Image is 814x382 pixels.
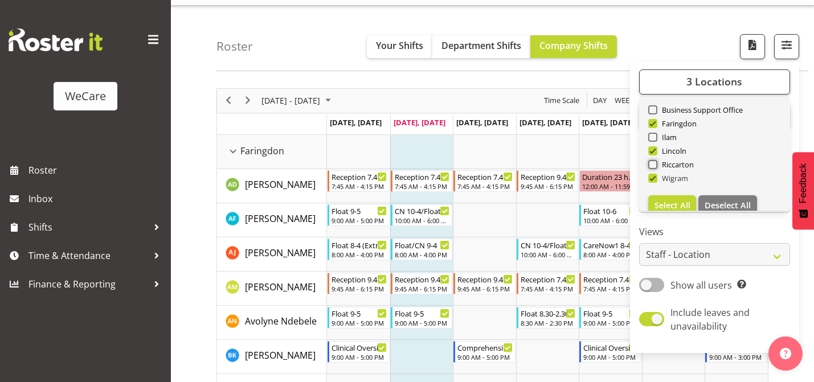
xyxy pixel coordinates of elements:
div: Reception 9.45-6.15 [332,273,387,285]
div: 7:45 AM - 4:15 PM [521,284,576,293]
div: Avolyne Ndebele"s event - Float 9-5 Begin From Monday, September 29, 2025 at 9:00:00 AM GMT+13:00... [328,307,390,328]
div: Reception 7.45-4.15 [395,171,450,182]
div: Float 9-5 [332,307,387,319]
span: 3 Locations [686,75,742,88]
span: Finance & Reporting [28,276,148,293]
a: [PERSON_NAME] [245,212,316,225]
div: Clinical Oversight [583,342,639,353]
span: Business Support Office [657,105,743,114]
span: Department Shifts [441,39,521,52]
div: 9:00 AM - 3:00 PM [709,352,764,362]
div: 8:30 AM - 2:30 PM [521,318,576,327]
td: Avolyne Ndebele resource [217,306,327,340]
span: [DATE], [DATE] [520,117,571,128]
td: Aleea Devenport resource [217,169,327,203]
div: 9:00 AM - 5:00 PM [332,216,387,225]
div: Aleea Devenport"s event - Duration 23 hours - Aleea Devenport Begin From Friday, October 3, 2025 ... [579,170,641,192]
div: Reception 7.45-4.15 [583,273,639,285]
span: Roster [28,162,165,179]
span: Riccarton [657,160,694,169]
div: Amy Johannsen"s event - CareNow1 8-4 Begin From Friday, October 3, 2025 at 8:00:00 AM GMT+13:00 E... [579,239,641,260]
div: Reception 7.45-4.15 [332,171,387,182]
div: Avolyne Ndebele"s event - Float 9-5 Begin From Friday, October 3, 2025 at 9:00:00 AM GMT+13:00 En... [579,307,641,328]
span: Lincoln [657,146,687,155]
div: Brian Ko"s event - Clinical Oversight Begin From Friday, October 3, 2025 at 9:00:00 AM GMT+13:00 ... [579,341,641,363]
div: 7:45 AM - 4:15 PM [395,182,450,191]
button: Download a PDF of the roster according to the set date range. [740,34,765,59]
div: Float/CN 9-4 [395,239,450,250]
img: Rosterit website logo [9,28,103,51]
span: Select All [655,200,690,211]
span: [DATE], [DATE] [582,117,634,128]
td: Amy Johannsen resource [217,237,327,272]
span: Include leaves and unavailability [670,306,750,332]
span: Inbox [28,190,165,207]
span: [PERSON_NAME] [245,178,316,191]
div: CareNow1 8-4 [583,239,639,250]
span: Ilam [657,133,677,142]
div: Reception 9.45-6.15 [395,273,450,285]
div: 7:45 AM - 4:15 PM [457,182,513,191]
button: Time Scale [542,93,582,108]
button: Feedback - Show survey [792,152,814,229]
h4: Roster [216,40,253,53]
a: [PERSON_NAME] [245,280,316,294]
div: 9:45 AM - 6:15 PM [395,284,450,293]
button: Deselect All [698,195,757,216]
div: Aleea Devenport"s event - Reception 7.45-4.15 Begin From Monday, September 29, 2025 at 7:45:00 AM... [328,170,390,192]
span: [DATE], [DATE] [330,117,382,128]
span: [PERSON_NAME] [245,281,316,293]
div: Sep 29 - Oct 05, 2025 [257,89,338,113]
div: 7:45 AM - 4:15 PM [332,182,387,191]
button: Your Shifts [367,35,432,58]
div: 9:45 AM - 6:15 PM [332,284,387,293]
div: Reception 7.45-4.15 [457,171,513,182]
span: Avolyne Ndebele [245,315,317,327]
div: Reception 7.45-4.15 [521,273,576,285]
div: 9:00 AM - 5:00 PM [583,318,639,327]
div: Antonia Mao"s event - Reception 9.45-6.15 Begin From Monday, September 29, 2025 at 9:45:00 AM GMT... [328,273,390,294]
span: [DATE] - [DATE] [260,93,321,108]
button: Next [240,93,256,108]
a: [PERSON_NAME] [245,348,316,362]
div: 8:00 AM - 4:00 PM [583,250,639,259]
div: 9:00 AM - 5:00 PM [583,352,639,362]
div: Antonia Mao"s event - Reception 7.45-4.15 Begin From Friday, October 3, 2025 at 7:45:00 AM GMT+13... [579,273,641,294]
div: 7:45 AM - 4:15 PM [583,284,639,293]
div: Duration 23 hours - [PERSON_NAME] [582,171,639,182]
span: Day [592,93,608,108]
span: Faringdon [240,144,284,158]
label: Views [639,225,790,239]
a: [PERSON_NAME] [245,246,316,260]
button: Company Shifts [530,35,617,58]
div: WeCare [65,88,106,105]
div: 10:00 AM - 6:00 PM [583,216,639,225]
div: Antonia Mao"s event - Reception 7.45-4.15 Begin From Thursday, October 2, 2025 at 7:45:00 AM GMT+... [517,273,579,294]
a: Avolyne Ndebele [245,314,317,328]
button: Select All [648,195,697,216]
span: Deselect All [705,200,751,211]
div: Float 10-6 [583,205,639,216]
span: [DATE], [DATE] [456,117,508,128]
div: CN 10-4/Float [395,205,450,216]
span: Faringdon [657,119,697,128]
img: help-xxl-2.png [780,348,791,359]
span: Time Scale [543,93,580,108]
span: Week [613,93,635,108]
div: Antonia Mao"s event - Reception 9.45-6.15 Begin From Wednesday, October 1, 2025 at 9:45:00 AM GMT... [453,273,516,294]
div: Amy Johannsen"s event - CN 10-4/Float Begin From Thursday, October 2, 2025 at 10:00:00 AM GMT+13:... [517,239,579,260]
span: Your Shifts [376,39,423,52]
button: Previous [221,93,236,108]
span: Time & Attendance [28,247,148,264]
div: 12:00 AM - 11:59 PM [582,182,639,191]
div: Amy Johannsen"s event - Float/CN 9-4 Begin From Tuesday, September 30, 2025 at 8:00:00 AM GMT+13:... [391,239,453,260]
div: Clinical Oversight [332,342,387,353]
div: Avolyne Ndebele"s event - Float 8.30-2.30 Begin From Thursday, October 2, 2025 at 8:30:00 AM GMT+... [517,307,579,328]
span: Shifts [28,219,148,236]
div: Avolyne Ndebele"s event - Float 9-5 Begin From Tuesday, September 30, 2025 at 9:00:00 AM GMT+13:0... [391,307,453,328]
div: 8:00 AM - 4:00 PM [395,250,450,259]
td: Brian Ko resource [217,340,327,374]
div: Comprehensive Consult 9-5 [457,342,513,353]
div: 9:00 AM - 5:00 PM [332,352,387,362]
